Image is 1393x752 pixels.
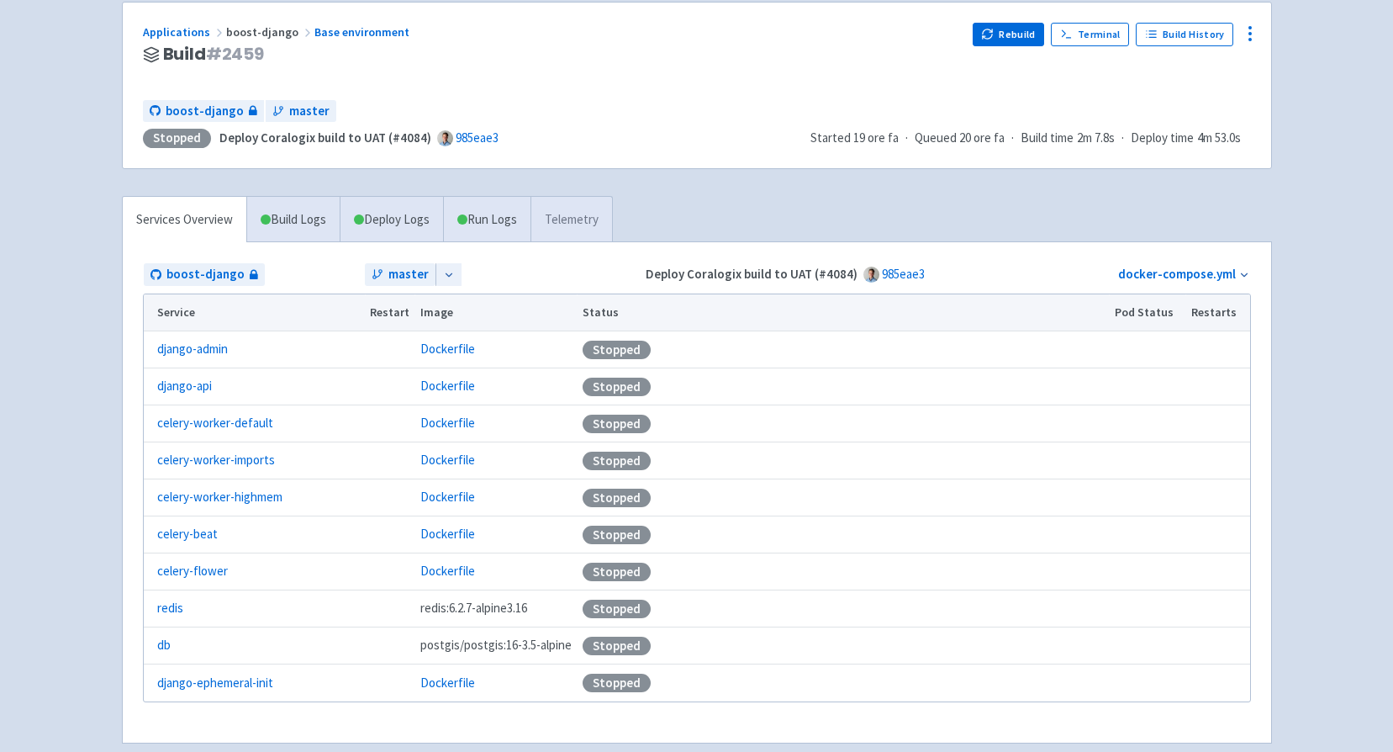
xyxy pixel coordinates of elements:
[166,265,245,284] span: boost-django
[1077,129,1115,148] span: 2m 7.8s
[583,489,651,507] div: Stopped
[583,452,651,470] div: Stopped
[157,674,273,693] a: django-ephemeral-init
[143,129,211,148] div: Stopped
[157,414,273,433] a: celery-worker-default
[143,100,264,123] a: boost-django
[143,24,226,40] a: Applications
[583,600,651,618] div: Stopped
[583,341,651,359] div: Stopped
[289,102,330,121] span: master
[443,197,530,243] a: Run Logs
[456,130,499,146] a: 985eae3
[577,294,1109,331] th: Status
[1185,294,1249,331] th: Restarts
[959,130,1005,146] time: 20 ore fa
[915,130,1005,146] span: Queued
[1021,129,1074,148] span: Build time
[583,637,651,655] div: Stopped
[340,197,443,243] a: Deploy Logs
[420,452,475,468] a: Dockerfile
[247,197,340,243] a: Build Logs
[388,265,429,284] span: master
[266,100,336,123] a: master
[583,674,651,692] div: Stopped
[583,526,651,544] div: Stopped
[853,130,899,146] time: 19 ore fa
[420,636,572,655] span: postgis/postgis:16-3.5-alpine
[123,197,246,243] a: Services Overview
[314,24,412,40] a: Base environment
[144,263,265,286] a: boost-django
[420,341,475,357] a: Dockerfile
[157,451,275,470] a: celery-worker-imports
[420,563,475,579] a: Dockerfile
[530,197,612,243] a: Telemetry
[583,563,651,581] div: Stopped
[157,340,228,359] a: django-admin
[1131,129,1194,148] span: Deploy time
[810,129,1251,148] div: · · ·
[810,130,899,146] span: Started
[973,23,1045,46] button: Rebuild
[420,489,475,505] a: Dockerfile
[420,526,475,542] a: Dockerfile
[646,266,857,282] strong: Deploy Coralogix build to UAT (#4084)
[1109,294,1185,331] th: Pod Status
[157,636,171,655] a: db
[163,45,265,64] span: Build
[1118,266,1236,282] a: docker-compose.yml
[583,378,651,396] div: Stopped
[1136,23,1233,46] a: Build History
[1051,23,1129,46] a: Terminal
[420,675,475,691] a: Dockerfile
[583,415,651,433] div: Stopped
[157,488,282,507] a: celery-worker-highmem
[157,599,183,618] a: redis
[157,562,228,581] a: celery-flower
[206,42,264,66] span: # 2459
[420,378,475,394] a: Dockerfile
[882,266,925,282] a: 985eae3
[144,294,365,331] th: Service
[365,263,435,286] a: master
[414,294,577,331] th: Image
[226,24,314,40] span: boost-django
[1197,129,1241,148] span: 4m 53.0s
[166,102,244,121] span: boost-django
[157,525,218,544] a: celery-beat
[420,415,475,431] a: Dockerfile
[365,294,415,331] th: Restart
[219,130,431,146] strong: Deploy Coralogix build to UAT (#4084)
[420,599,527,618] span: redis:6.2.7-alpine3.16
[157,377,212,396] a: django-api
